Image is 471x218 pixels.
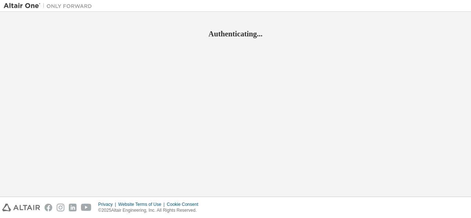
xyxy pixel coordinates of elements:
img: instagram.svg [57,204,64,211]
div: Cookie Consent [167,201,202,207]
h2: Authenticating... [4,29,467,39]
img: altair_logo.svg [2,204,40,211]
img: Altair One [4,2,96,10]
img: linkedin.svg [69,204,77,211]
img: youtube.svg [81,204,92,211]
p: © 2025 Altair Engineering, Inc. All Rights Reserved. [98,207,203,214]
div: Privacy [98,201,118,207]
img: facebook.svg [45,204,52,211]
div: Website Terms of Use [118,201,167,207]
